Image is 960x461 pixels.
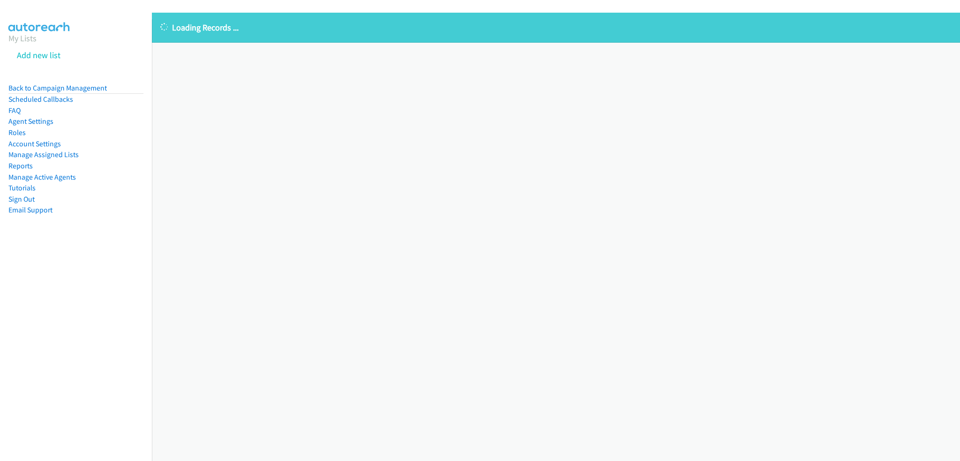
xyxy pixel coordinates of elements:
a: Email Support [8,205,52,214]
a: Agent Settings [8,117,53,126]
a: My Lists [8,33,37,44]
p: Loading Records ... [160,21,952,34]
a: Scheduled Callbacks [8,95,73,104]
a: Reports [8,161,33,170]
a: Manage Active Agents [8,173,76,181]
a: Manage Assigned Lists [8,150,79,159]
a: Tutorials [8,183,36,192]
a: Back to Campaign Management [8,83,107,92]
a: Add new list [17,50,60,60]
a: Account Settings [8,139,61,148]
a: FAQ [8,106,21,115]
a: Roles [8,128,26,137]
a: Sign Out [8,195,35,204]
